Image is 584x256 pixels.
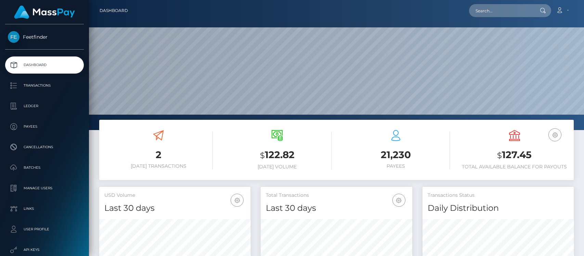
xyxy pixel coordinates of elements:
[428,202,569,214] h4: Daily Distribution
[342,148,450,162] h3: 21,230
[223,148,332,162] h3: 122.82
[104,163,213,169] h6: [DATE] Transactions
[8,60,81,70] p: Dashboard
[104,192,245,199] h5: USD Volume
[342,163,450,169] h6: Payees
[223,164,332,170] h6: [DATE] Volume
[5,56,84,74] a: Dashboard
[104,148,213,162] h3: 2
[460,164,569,170] h6: Total Available Balance for Payouts
[5,180,84,197] a: Manage Users
[5,118,84,135] a: Payees
[5,139,84,156] a: Cancellations
[8,204,81,214] p: Links
[8,224,81,234] p: User Profile
[8,121,81,132] p: Payees
[8,142,81,152] p: Cancellations
[460,148,569,162] h3: 127.45
[5,34,84,40] span: Feetfinder
[260,151,265,160] small: $
[8,31,20,43] img: Feetfinder
[8,183,81,193] p: Manage Users
[104,202,245,214] h4: Last 30 days
[5,159,84,176] a: Batches
[266,192,407,199] h5: Total Transactions
[428,192,569,199] h5: Transactions Status
[266,202,407,214] h4: Last 30 days
[100,3,128,18] a: Dashboard
[497,151,502,160] small: $
[8,245,81,255] p: API Keys
[5,200,84,217] a: Links
[5,98,84,115] a: Ledger
[8,163,81,173] p: Batches
[5,221,84,238] a: User Profile
[5,77,84,94] a: Transactions
[469,4,533,17] input: Search...
[8,101,81,111] p: Ledger
[8,80,81,91] p: Transactions
[14,5,75,19] img: MassPay Logo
